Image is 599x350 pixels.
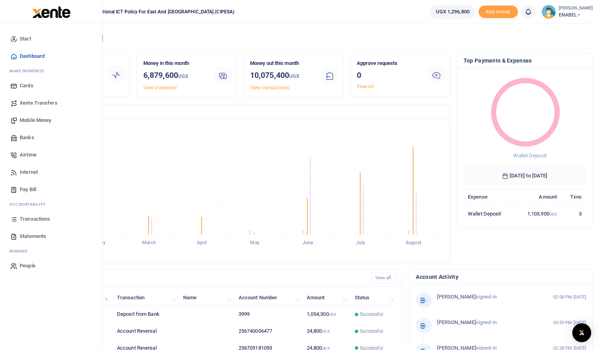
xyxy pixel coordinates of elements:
a: Transactions [6,210,96,228]
h6: [DATE] to [DATE] [464,166,586,185]
span: Pay Bill [20,186,36,193]
th: Expense [464,188,515,205]
p: Money out this month [250,59,314,68]
a: Dashboard [6,48,96,65]
th: Amount [514,188,561,205]
small: UGX [549,212,557,216]
span: Statements [20,232,46,240]
small: [PERSON_NAME] [559,5,593,12]
p: signed-in [437,293,549,301]
a: Airtime [6,146,96,164]
th: Account Number: activate to sort column ascending [234,289,302,306]
h3: 0 [357,69,421,81]
td: 1,103,900 [514,205,561,222]
td: 3 [561,205,586,222]
span: [PERSON_NAME] [437,294,475,300]
tspan: March [142,240,156,245]
span: People [20,262,35,270]
a: Xente Transfers [6,94,96,112]
a: UGX 1,296,800 [430,5,475,19]
a: Banks [6,129,96,146]
p: signed-in [437,319,549,327]
td: 3999 [234,306,302,323]
span: Airtime [20,151,37,159]
span: Start [20,35,31,43]
small: 02:58 PM [DATE] [553,294,586,300]
a: logo-small logo-large logo-large [32,9,70,15]
li: M [6,245,96,257]
img: profile-user [542,5,556,19]
th: Txns [561,188,586,205]
p: Approve requests [357,59,421,68]
th: Amount: activate to sort column ascending [302,289,350,306]
h4: Top Payments & Expenses [464,56,586,65]
h4: Account Activity [416,273,586,281]
small: UGX [178,73,188,79]
a: View all [357,84,374,89]
td: 24,800 [302,323,350,340]
h3: 10,075,400 [250,69,314,82]
small: UGX [322,329,329,333]
a: Cards [6,77,96,94]
span: Cards [20,82,33,90]
td: 256740006477 [234,323,302,340]
td: Account Reversal [113,323,179,340]
a: View transactions [250,85,289,90]
td: 1,054,300 [302,306,350,323]
small: 03:55 PM [DATE] [553,319,586,326]
span: Collaboration on International ICT Policy For East and [GEOGRAPHIC_DATA] (CIPESA) [47,8,237,15]
th: Status: activate to sort column ascending [350,289,396,306]
span: Wallet Deposit [513,153,546,158]
span: Add money [478,6,518,18]
tspan: July [356,240,365,245]
h4: Recent Transactions [37,274,365,282]
li: Toup your wallet [478,6,518,18]
span: Internet [20,168,38,176]
th: Name: activate to sort column ascending [179,289,234,306]
span: ake Payments [13,68,44,74]
small: UGX [329,312,336,317]
a: Start [6,30,96,48]
h4: Hello [PERSON_NAME] [30,34,593,42]
span: Xente Transfers [20,99,57,107]
span: Mobile Money [20,116,51,124]
a: Internet [6,164,96,181]
h4: Transactions Overview [37,108,444,116]
span: ENABEL [559,11,593,18]
td: Wallet Deposit [464,205,515,222]
a: Add money [478,8,518,14]
div: Open Intercom Messenger [572,323,591,342]
small: UGX [289,73,299,79]
a: Pay Bill [6,181,96,198]
img: logo-large [32,6,70,18]
span: UGX 1,296,800 [436,8,469,16]
a: View all [372,273,397,283]
li: Wallet ballance [427,5,478,19]
a: View statement [143,85,177,90]
span: Banks [20,134,34,142]
span: Transactions [20,215,50,223]
span: Dashboard [20,52,45,60]
tspan: February [87,240,106,245]
li: M [6,65,96,77]
tspan: April [197,240,207,245]
tspan: August [406,240,421,245]
td: Deposit from Bank [113,306,179,323]
a: profile-user [PERSON_NAME] ENABEL [542,5,593,19]
tspan: June [302,240,313,245]
span: [PERSON_NAME] [437,319,475,325]
a: Statements [6,228,96,245]
li: Ac [6,198,96,210]
span: countability [15,201,45,207]
th: Transaction: activate to sort column ascending [113,289,179,306]
a: People [6,257,96,274]
h3: 6,879,600 [143,69,207,82]
tspan: May [250,240,259,245]
span: anage [13,248,28,254]
a: Mobile Money [6,112,96,129]
span: Successful [360,311,383,318]
p: Money in this month [143,59,207,68]
span: Successful [360,328,383,335]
